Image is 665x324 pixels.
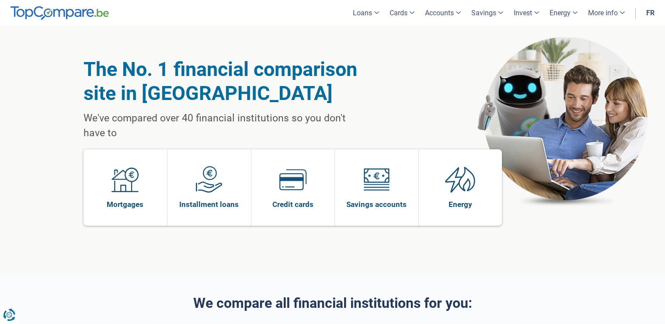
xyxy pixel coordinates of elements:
a: Installment loans Installment loans [167,149,251,226]
a: Credit cards Credit cards [251,149,335,226]
a: Mortgages Mortgages [84,149,167,226]
p: We've compared over 40 financial institutions so you don't have to [84,111,358,141]
span: Savings accounts [346,200,407,209]
span: Installment loans [179,200,239,209]
h1: The No. 1 financial comparison site in [GEOGRAPHIC_DATA] [84,57,358,105]
a: Savings accounts Savings accounts [335,149,418,226]
h2: We compare all financial institutions for you: [84,296,582,311]
a: Energy Energy [419,149,502,226]
span: Credit cards [272,200,313,209]
img: TopCompare [10,6,109,20]
span: Mortgages [107,200,143,209]
img: Credit cards [279,166,306,193]
img: Mortgages [111,166,139,193]
img: Energy [445,166,476,193]
span: Energy [449,200,472,209]
img: Savings accounts [363,166,390,193]
img: Installment loans [195,166,223,193]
